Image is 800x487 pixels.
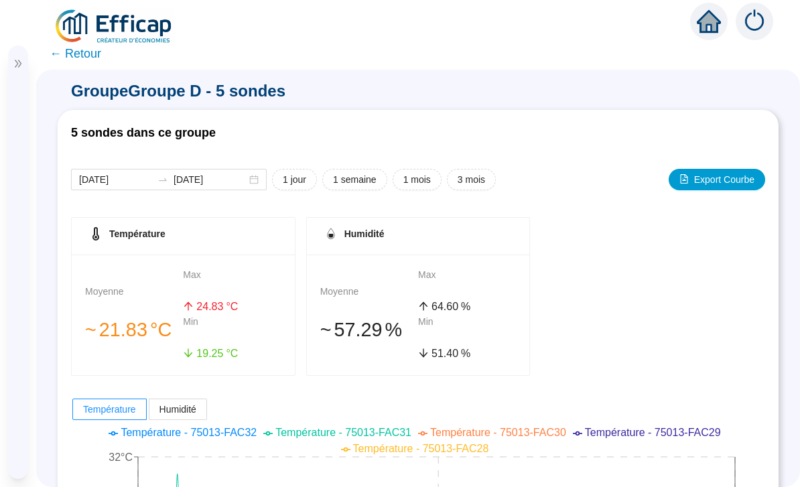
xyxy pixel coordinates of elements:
[99,319,121,340] span: 21
[447,169,496,190] button: 3 mois
[461,346,470,362] span: %
[196,348,208,359] span: 19
[418,301,429,311] span: arrow-up
[283,173,306,187] span: 1 jour
[333,173,377,187] span: 1 semaine
[159,404,196,415] span: Humidité
[183,315,281,343] div: Min
[431,348,444,359] span: 51
[109,228,165,239] span: Température
[418,268,516,296] div: Max
[183,348,194,358] span: arrow-down
[585,427,721,438] span: Température - 75013-FAC29
[353,443,489,454] span: Température - 75013-FAC28
[275,427,411,438] span: Température - 75013-FAC31
[697,9,721,33] span: home
[418,348,429,358] span: arrow-down
[208,301,223,312] span: .83
[150,316,172,344] span: °C
[85,316,96,344] span: 󠁾~
[694,173,754,187] span: Export Courbe
[13,59,23,68] span: double-right
[334,319,355,340] span: 57
[431,301,444,312] span: 64
[174,173,247,187] input: Date de fin
[71,126,216,139] span: 5 sondes dans ce groupe
[183,268,281,296] div: Max
[444,348,458,359] span: .40
[322,169,387,190] button: 1 semaine
[272,169,317,190] button: 1 jour
[403,173,431,187] span: 1 mois
[669,169,765,190] button: Export Courbe
[385,316,403,344] span: %
[85,285,183,313] div: Moyenne
[393,169,442,190] button: 1 mois
[183,301,194,311] span: arrow-up
[461,299,470,315] span: %
[50,44,101,63] span: ← Retour
[320,285,418,313] div: Moyenne
[356,319,383,340] span: .29
[320,316,332,344] span: 󠁾~
[79,173,152,187] input: Date de début
[157,174,168,185] span: to
[226,299,238,315] span: °C
[444,301,458,312] span: .60
[121,319,147,340] span: .83
[54,8,175,46] img: efficap energie logo
[458,173,485,187] span: 3 mois
[109,451,133,463] tspan: 32°C
[418,315,516,343] div: Min
[679,174,689,184] span: file-image
[83,404,136,415] span: Température
[430,427,566,438] span: Température - 75013-FAC30
[157,174,168,185] span: swap-right
[736,3,773,40] img: alerts
[121,427,257,438] span: Température - 75013-FAC32
[226,346,238,362] span: °C
[196,301,208,312] span: 24
[58,80,779,102] span: Groupe Groupe D - 5 sondes
[208,348,223,359] span: .25
[344,228,385,239] span: Humidité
